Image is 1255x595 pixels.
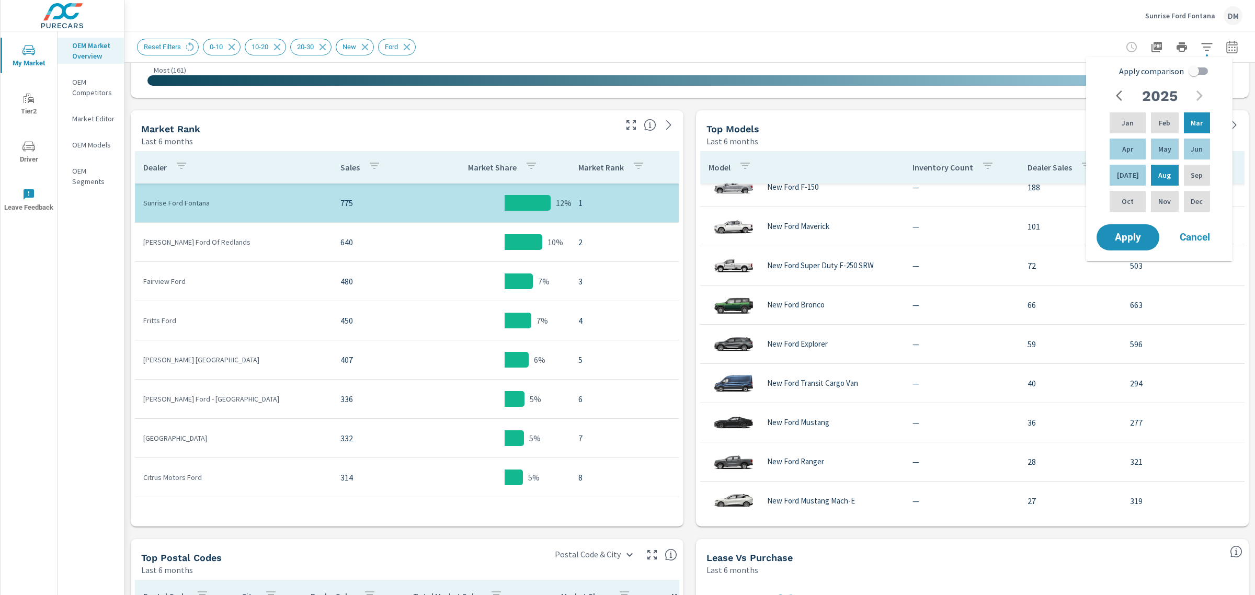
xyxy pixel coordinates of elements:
div: 10-20 [245,39,286,55]
p: 314 [340,471,431,484]
p: 450 [340,314,431,327]
p: 2 [578,236,670,248]
p: Apr [1122,144,1133,154]
span: Top Postal Codes shows you how you rank, in terms of sales, to other dealerships in your market. ... [665,548,677,561]
p: Feb [1159,118,1170,128]
button: Print Report [1171,37,1192,58]
p: Aug [1158,170,1171,180]
p: New Ford F-150 [767,182,818,192]
img: glamour [713,211,755,242]
span: My Market [4,44,54,70]
button: Cancel [1163,224,1226,250]
img: glamour [713,328,755,360]
p: 503 [1130,259,1241,272]
span: Cancel [1174,233,1216,242]
h2: 2025 [1142,87,1178,105]
p: 480 [340,275,431,288]
p: Nov [1158,196,1171,207]
p: Citrus Motors Ford [143,472,324,483]
p: 640 [340,236,431,248]
div: OEM Competitors [58,74,124,100]
p: [PERSON_NAME] Ford - [GEOGRAPHIC_DATA] [143,394,324,404]
button: Make Fullscreen [623,117,640,133]
button: Select Date Range [1222,37,1242,58]
p: 3 [578,275,670,288]
span: Leave Feedback [4,188,54,214]
p: OEM Competitors [72,77,116,98]
p: 59 [1028,338,1113,350]
button: Make Fullscreen [644,546,660,563]
p: — [912,181,1011,193]
p: Mar [1191,118,1203,128]
span: 10-20 [245,43,275,51]
p: Market Share [468,162,517,173]
span: Apply [1107,233,1149,242]
p: OEM Models [72,140,116,150]
p: Model [709,162,731,173]
p: — [912,416,1011,429]
div: Market Editor [58,111,124,127]
p: 7% [538,275,550,288]
p: 101 [1028,220,1113,233]
p: New Ford Explorer [767,339,828,349]
p: 1 [578,197,670,209]
p: 188 [1028,181,1113,193]
h5: Lease vs Purchase [706,552,793,563]
p: 8 [578,471,670,484]
p: 10% [547,236,563,248]
p: Sunrise Ford Fontana [143,198,324,208]
p: 663 [1130,299,1241,311]
button: Apply [1097,224,1159,250]
span: Reset Filters [138,43,187,51]
div: Reset Filters [137,39,199,55]
p: [GEOGRAPHIC_DATA] [143,433,324,443]
p: 277 [1130,416,1241,429]
p: Market Rank [578,162,624,173]
p: OEM Segments [72,166,116,187]
h5: Market Rank [141,123,200,134]
p: 5% [530,393,541,405]
p: Oct [1122,196,1134,207]
span: New [336,43,362,51]
p: Fairview Ford [143,276,324,287]
p: 36 [1028,416,1113,429]
p: 319 [1130,495,1241,507]
p: 5 [578,353,670,366]
img: glamour [713,485,755,517]
p: Last 6 months [141,564,193,576]
p: 6 [578,393,670,405]
div: Postal Code & City [549,545,640,564]
p: 28 [1028,455,1113,468]
h5: Top Postal Codes [141,552,222,563]
p: — [912,220,1011,233]
button: "Export Report to PDF" [1146,37,1167,58]
p: Dealer [143,162,167,173]
span: Ford [379,43,404,51]
p: Sunrise Ford Fontana [1145,11,1215,20]
p: 4 [578,314,670,327]
div: Ford [378,39,416,55]
p: New Ford Super Duty F-250 SRW [767,261,874,270]
h5: Top Models [706,123,759,134]
p: Last 6 months [706,564,758,576]
p: 66 [1028,299,1113,311]
p: Market Editor [72,113,116,124]
p: [PERSON_NAME] Ford Of Redlands [143,237,324,247]
p: New Ford Maverick [767,222,829,231]
div: OEM Segments [58,163,124,189]
p: Inventory Count [912,162,973,173]
p: Dealer Sales [1028,162,1072,173]
span: Driver [4,140,54,166]
p: Sales [340,162,360,173]
img: glamour [713,250,755,281]
img: glamour [713,407,755,438]
p: 294 [1130,377,1241,390]
div: nav menu [1,31,57,224]
div: 20-30 [290,39,332,55]
p: 5% [528,471,540,484]
a: See more details in report [1226,117,1242,133]
p: Sep [1191,170,1203,180]
p: — [912,495,1011,507]
p: 6% [534,353,545,366]
p: Fritts Ford [143,315,324,326]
